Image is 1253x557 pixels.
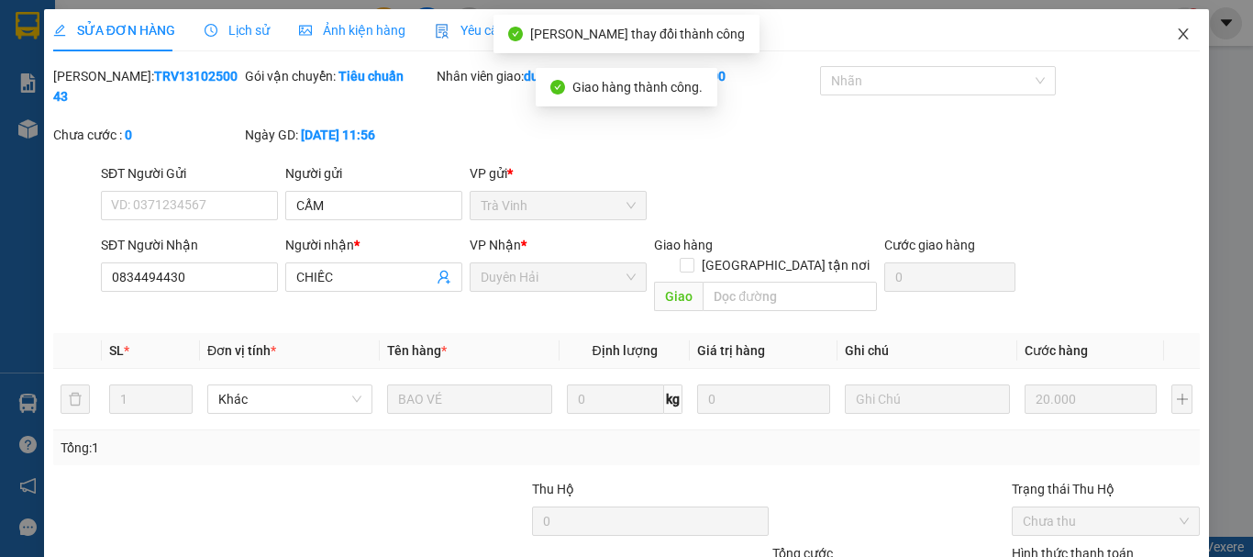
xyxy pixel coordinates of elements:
button: Close [1158,9,1209,61]
img: icon [435,24,449,39]
b: Tiêu chuẩn [338,69,404,84]
div: [PERSON_NAME]: [53,66,241,106]
span: SỬA ĐƠN HÀNG [53,23,175,38]
span: close [1176,27,1191,41]
b: 0 [125,128,132,142]
span: environment [105,44,120,59]
span: Duyên Hải [481,263,636,291]
div: Gói vận chuyển: [245,66,433,86]
span: [GEOGRAPHIC_DATA] tận nơi [694,255,877,275]
span: Cước hàng [1025,343,1088,358]
span: edit [53,24,66,37]
span: picture [299,24,312,37]
img: logo.jpg [8,8,100,100]
div: Chưa cước : [53,125,241,145]
span: Khác [218,385,361,413]
div: Ngày GD: [245,125,433,145]
th: Ghi chú [837,333,1017,369]
span: check-circle [508,27,523,41]
button: plus [1171,384,1192,414]
div: Trạng thái Thu Hộ [1012,479,1200,499]
span: [PERSON_NAME] thay đổi thành công [530,27,745,41]
span: Trà Vinh [481,192,636,219]
input: Cước giao hàng [884,262,1015,292]
div: Người gửi [285,163,462,184]
button: delete [61,384,90,414]
span: VP Nhận [470,238,521,252]
input: 0 [697,384,829,414]
input: 0 [1025,384,1157,414]
span: phone [105,90,120,105]
span: Lịch sử [205,23,270,38]
div: Người nhận [285,235,462,255]
span: Chưa thu [1023,507,1189,535]
span: Tên hàng [387,343,447,358]
div: Tổng: 1 [61,438,485,458]
span: Đơn vị tính [207,343,276,358]
span: Ảnh kiện hàng [299,23,405,38]
div: SĐT Người Nhận [101,235,278,255]
span: Thu Hộ [532,482,574,496]
input: VD: Bàn, Ghế [387,384,552,414]
span: check-circle [550,80,565,95]
div: Nhân viên giao: [437,66,625,86]
span: Yêu cầu xuất hóa đơn điện tử [435,23,628,38]
span: kg [664,384,682,414]
div: Cước rồi : [628,66,816,86]
div: VP gửi [470,163,647,184]
b: duyenhaive.ttt [524,69,609,84]
span: SL [109,343,124,358]
span: Giao hàng [654,238,713,252]
li: 93 [PERSON_NAME], P.3, Tp.Trà Vinh [8,40,349,86]
input: Dọc đường [703,282,877,311]
b: [DATE] 11:56 [301,128,375,142]
span: clock-circle [205,24,217,37]
span: Định lượng [592,343,657,358]
span: user-add [437,270,451,284]
label: Cước giao hàng [884,238,975,252]
b: TÂN THANH THUỶ [105,12,273,35]
span: Giao [654,282,703,311]
span: Giao hàng thành công. [572,80,703,95]
input: Ghi Chú [845,384,1010,414]
li: 02943.85.85.95, [PHONE_NUMBER] [8,86,349,132]
div: SĐT Người Gửi [101,163,278,184]
span: Giá trị hàng [697,343,765,358]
